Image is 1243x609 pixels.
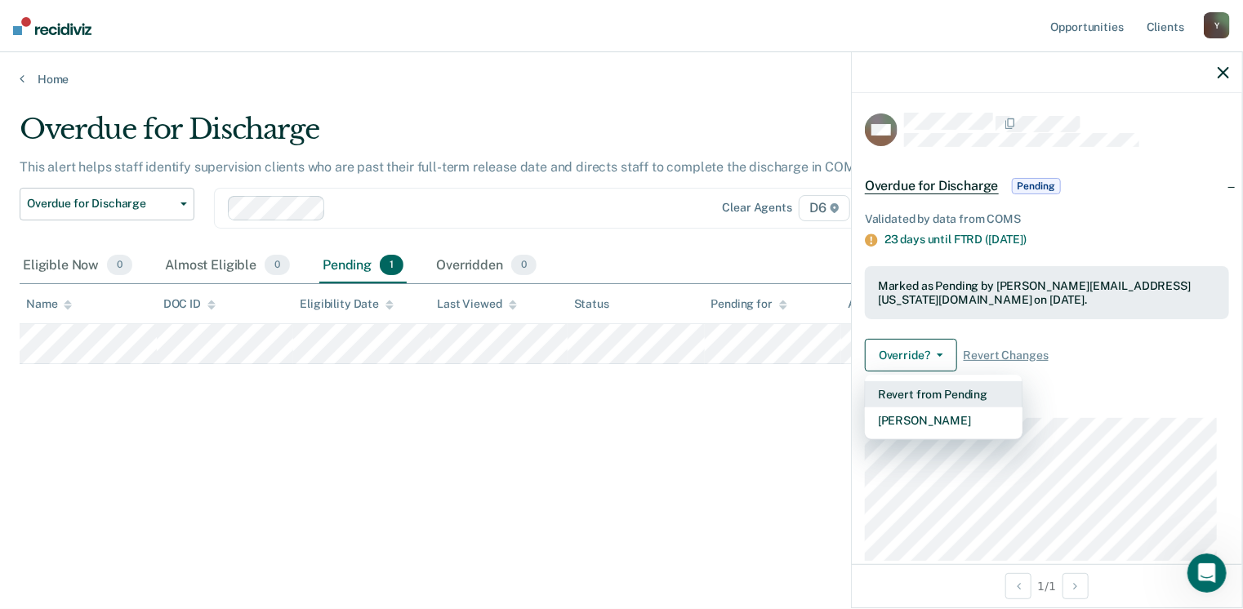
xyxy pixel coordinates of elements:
button: [PERSON_NAME] [865,407,1022,433]
span: Revert Changes [964,349,1049,362]
div: DOC ID [163,297,216,311]
dt: Supervision [865,398,1229,411]
div: Assigned to [848,297,924,311]
div: Pending [319,248,407,284]
div: Validated by data from COMS [865,212,1229,226]
button: Override? [865,339,957,371]
div: 1 / 1 [852,564,1242,607]
div: Last Viewed [437,297,516,311]
div: Y [1204,12,1230,38]
p: This alert helps staff identify supervision clients who are past their full-term release date and... [20,159,867,175]
div: Name [26,297,72,311]
span: Overdue for Discharge [27,197,174,211]
div: 23 days until FTRD ([DATE]) [884,233,1229,247]
div: Marked as Pending by [PERSON_NAME][EMAIL_ADDRESS][US_STATE][DOMAIN_NAME] on [DATE]. [878,279,1216,307]
div: Eligible Now [20,248,136,284]
span: 1 [380,255,403,276]
span: Overdue for Discharge [865,178,999,194]
div: Eligibility Date [300,297,394,311]
iframe: Intercom live chat [1187,553,1227,593]
div: Pending for [711,297,787,311]
div: Clear agents [723,201,792,215]
span: D6 [799,195,850,221]
div: Overridden [433,248,540,284]
button: Previous Opportunity [1005,573,1031,599]
span: 0 [511,255,537,276]
div: Overdue for Discharge [20,113,952,159]
span: 0 [107,255,132,276]
button: Revert from Pending [865,381,1022,407]
div: Status [574,297,609,311]
span: 0 [265,255,290,276]
div: Overdue for DischargePending [852,160,1242,212]
a: Home [20,72,1223,87]
button: Next Opportunity [1063,573,1089,599]
div: Almost Eligible [162,248,293,284]
img: Recidiviz [13,17,91,35]
span: Pending [1012,178,1061,194]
